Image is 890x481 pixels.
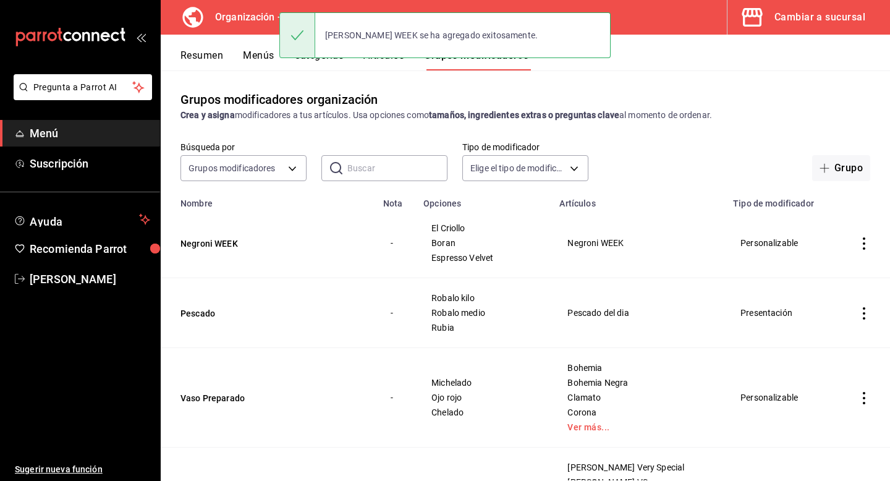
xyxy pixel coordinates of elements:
[431,294,536,302] span: Robalo kilo
[243,49,274,70] button: Menús
[567,423,710,432] a: Ver más...
[431,323,536,332] span: Rubia
[470,162,566,174] span: Elige el tipo de modificador
[431,393,536,402] span: Ojo rojo
[180,143,307,151] label: Búsqueda por
[347,156,447,181] input: Buscar
[431,253,536,262] span: Espresso Velvet
[567,378,710,387] span: Bohemia Negra
[431,408,536,417] span: Chelado
[205,10,498,25] h3: Organización - Mezcla ([GEOGRAPHIC_DATA][PERSON_NAME])
[416,191,552,208] th: Opciones
[136,32,146,42] button: open_drawer_menu
[567,463,710,472] span: [PERSON_NAME] Very Special
[9,90,152,103] a: Pregunta a Parrot AI
[14,74,152,100] button: Pregunta a Parrot AI
[431,224,536,232] span: El Criollo
[431,239,536,247] span: Boran
[33,81,133,94] span: Pregunta a Parrot AI
[567,408,710,417] span: Corona
[180,90,378,109] div: Grupos modificadores organización
[552,191,726,208] th: Artículos
[180,307,329,320] button: Pescado
[161,191,376,208] th: Nombre
[376,191,416,208] th: Nota
[30,212,134,227] span: Ayuda
[30,240,150,257] span: Recomienda Parrot
[774,9,865,26] div: Cambiar a sucursal
[180,49,890,70] div: navigation tabs
[567,393,710,402] span: Clamato
[189,162,276,174] span: Grupos modificadores
[180,392,329,404] button: Vaso Preparado
[462,143,588,151] label: Tipo de modificador
[567,239,710,247] span: Negroni WEEK
[858,392,870,404] button: actions
[15,463,150,476] span: Sugerir nueva función
[431,378,536,387] span: Michelado
[376,278,416,348] td: -
[726,278,838,348] td: Presentación
[726,348,838,448] td: Personalizable
[812,155,870,181] button: Grupo
[180,237,329,250] button: Negroni WEEK
[429,110,619,120] strong: tamaños, ingredientes extras o preguntas clave
[180,110,235,120] strong: Crea y asigna
[30,271,150,287] span: [PERSON_NAME]
[30,155,150,172] span: Suscripción
[376,208,416,278] td: -
[376,348,416,448] td: -
[858,307,870,320] button: actions
[567,364,710,372] span: Bohemia
[726,208,838,278] td: Personalizable
[726,191,838,208] th: Tipo de modificador
[315,22,548,49] div: [PERSON_NAME] WEEK se ha agregado exitosamente.
[180,109,870,122] div: modificadores a tus artículos. Usa opciones como al momento de ordenar.
[858,237,870,250] button: actions
[180,49,223,70] button: Resumen
[30,125,150,142] span: Menú
[431,309,536,317] span: Robalo medio
[567,309,710,317] span: Pescado del dia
